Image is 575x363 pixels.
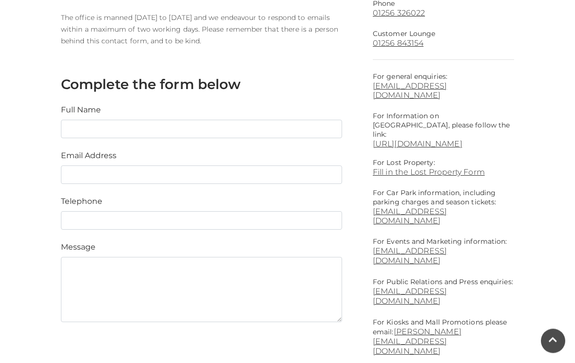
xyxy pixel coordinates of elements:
label: Full Name [61,105,101,116]
label: Telephone [61,196,102,208]
a: 01256 843154 [373,39,514,48]
p: For Events and Marketing information: [373,237,514,266]
a: [EMAIL_ADDRESS][DOMAIN_NAME] [373,247,447,266]
p: For Kiosks and Mall Promotions please email: [373,318,514,357]
a: [EMAIL_ADDRESS][DOMAIN_NAME] [373,82,514,100]
label: Email Address [61,150,116,162]
a: Fill in the Lost Property Form [373,168,514,177]
a: [EMAIL_ADDRESS][DOMAIN_NAME] [373,287,447,306]
a: [PERSON_NAME][EMAIL_ADDRESS][DOMAIN_NAME] [373,327,461,356]
label: Message [61,242,96,254]
a: [URL][DOMAIN_NAME] [373,140,462,149]
a: 01256 326022 [373,9,514,18]
p: For Information on [GEOGRAPHIC_DATA], please follow the link: [373,112,514,140]
p: For Public Relations and Press enquiries: [373,278,514,307]
h3: Complete the form below [61,76,342,93]
p: For general enquiries: [373,73,514,100]
p: For Car Park information, including parking charges and season tickets: [373,189,514,207]
p: Customer Lounge [373,30,514,39]
a: [EMAIL_ADDRESS][DOMAIN_NAME] [373,207,514,226]
p: For Lost Property: [373,159,514,168]
p: The office is manned [DATE] to [DATE] and we endeavour to respond to emails within a maximum of t... [61,12,342,47]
